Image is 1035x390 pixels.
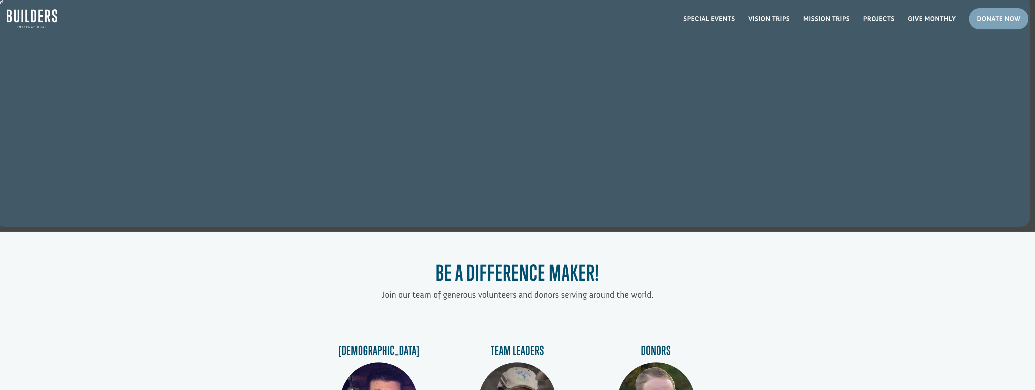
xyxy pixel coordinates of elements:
[321,343,438,361] h3: [DEMOGRAPHIC_DATA]
[857,10,901,28] a: Projects
[742,10,797,28] a: Vision Trips
[354,260,681,288] h1: Be a Difference Maker!
[598,343,715,361] h3: Donors
[969,8,1028,29] a: Donate Now
[382,289,653,300] span: Join our team of generous volunteers and donors serving around the world.
[677,10,742,28] a: Special Events
[459,343,576,361] h3: Team Leaders
[901,10,962,28] a: Give Monthly
[797,10,857,28] a: Mission Trips
[7,9,57,28] img: Builders International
